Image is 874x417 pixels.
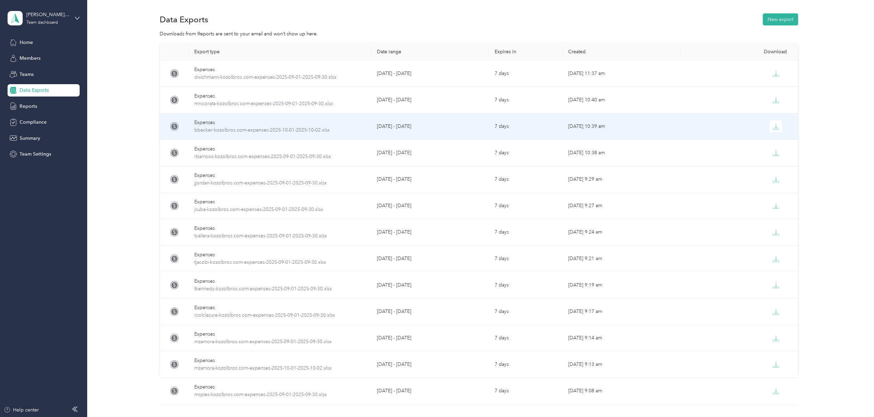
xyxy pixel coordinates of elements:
[563,378,680,404] td: [DATE] 9:08 am
[489,219,563,246] td: 7 days
[489,351,563,378] td: 7 days
[20,150,51,158] span: Team Settings
[563,193,680,219] td: [DATE] 9:27 am
[194,145,366,153] div: Expenses
[194,66,366,74] div: Expenses
[563,325,680,351] td: [DATE] 9:14 am
[371,113,489,140] td: [DATE] - [DATE]
[194,153,366,160] span: rbarrows-kozolbros.com-expenses-2025-09-01-2025-09-30.xlsx
[489,378,563,404] td: 7 days
[371,43,489,60] th: Date range
[194,74,366,81] span: dwichmann-kozolbros.com-expenses-2025-09-01-2025-09-30.xlsx
[563,246,680,272] td: [DATE] 9:21 am
[563,351,680,378] td: [DATE] 9:13 am
[194,92,366,100] div: Expenses
[563,166,680,193] td: [DATE] 9:29 am
[194,179,366,187] span: jjordan-kozolbros.com-expenses-2025-09-01-2025-09-30.xlsx
[4,406,39,414] button: Help center
[20,135,40,142] span: Summary
[371,272,489,298] td: [DATE] - [DATE]
[26,11,69,18] div: [PERSON_NAME] Bros
[563,60,680,87] td: [DATE] 11:37 am
[371,193,489,219] td: [DATE] - [DATE]
[489,113,563,140] td: 7 days
[371,325,489,351] td: [DATE] - [DATE]
[20,55,41,62] span: Members
[194,338,366,346] span: mzamora-kozolbros.com-expenses-2025-09-01-2025-09-30.xlsx
[371,298,489,325] td: [DATE] - [DATE]
[563,298,680,325] td: [DATE] 9:17 am
[489,87,563,113] td: 7 days
[763,13,798,25] button: New export
[26,21,58,25] div: Team dashboard
[371,351,489,378] td: [DATE] - [DATE]
[20,87,49,94] span: Data Exports
[489,325,563,351] td: 7 days
[563,43,680,60] th: Created
[194,330,366,338] div: Expenses
[563,219,680,246] td: [DATE] 9:24 am
[563,87,680,113] td: [DATE] 10:40 am
[563,140,680,166] td: [DATE] 10:38 am
[489,60,563,87] td: 7 days
[20,39,33,46] span: Home
[194,100,366,108] span: mnicorata-kozolbros.com-expenses-2025-09-01-2025-09-30.xlsx
[489,246,563,272] td: 7 days
[371,87,489,113] td: [DATE] - [DATE]
[20,119,47,126] span: Compliance
[194,206,366,213] span: jsuba-kozolbros.com-expenses-2025-09-01-2025-09-30.xlsx
[489,298,563,325] td: 7 days
[489,193,563,219] td: 7 days
[489,272,563,298] td: 7 days
[371,219,489,246] td: [DATE] - [DATE]
[194,357,366,364] div: Expenses
[563,113,680,140] td: [DATE] 10:39 am
[836,379,874,417] iframe: Everlance-gr Chat Button Frame
[194,285,366,293] span: tkennedy-kozolbros.com-expenses-2025-09-01-2025-09-30.xlsx
[489,140,563,166] td: 7 days
[371,378,489,404] td: [DATE] - [DATE]
[194,278,366,285] div: Expenses
[686,49,793,55] div: Download
[489,166,563,193] td: 7 days
[371,60,489,87] td: [DATE] - [DATE]
[194,198,366,206] div: Expenses
[194,383,366,391] div: Expenses
[20,103,37,110] span: Reports
[189,43,371,60] th: Export type
[194,232,366,240] span: tvallera-kozolbros.com-expenses-2025-09-01-2025-09-30.xlsx
[371,140,489,166] td: [DATE] - [DATE]
[194,391,366,398] span: mspies-kozolbros.com-expenses-2025-09-01-2025-09-30.xlsx
[194,225,366,232] div: Expenses
[194,172,366,179] div: Expenses
[194,259,366,266] span: tjacobi-kozolbros.com-expenses-2025-09-01-2025-09-30.xlsx
[160,30,798,37] div: Downloads from Reports are sent to your email and won’t show up here.
[371,246,489,272] td: [DATE] - [DATE]
[371,166,489,193] td: [DATE] - [DATE]
[194,364,366,372] span: mzamora-kozolbros.com-expenses-2025-10-01-2025-10-02.xlsx
[20,71,34,78] span: Teams
[194,119,366,126] div: Expenses
[160,16,208,23] h1: Data Exports
[563,272,680,298] td: [DATE] 9:19 am
[194,251,366,259] div: Expenses
[194,304,366,312] div: Expenses
[489,43,563,60] th: Expires in
[194,312,366,319] span: rcolclasure-kozolbros.com-expenses-2025-09-01-2025-09-30.xlsx
[194,126,366,134] span: bbecker-kozolbros.com-expenses-2025-10-01-2025-10-02.xlsx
